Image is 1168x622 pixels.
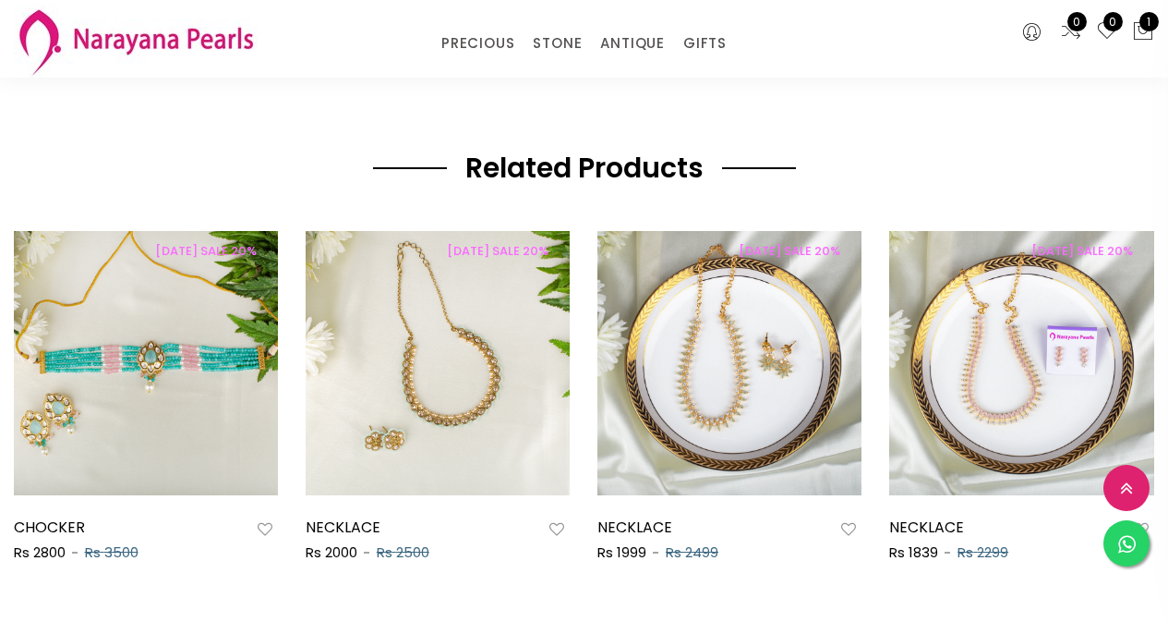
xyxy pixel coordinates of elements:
span: Rs 2499 [666,543,718,562]
a: CHOCKER [14,517,85,538]
a: NECKLACE [889,517,964,538]
span: Rs 2800 [14,543,66,562]
button: 1 [1132,20,1154,44]
a: PRECIOUS [441,30,514,57]
span: Rs 3500 [85,543,138,562]
span: Rs 2500 [377,543,429,562]
span: 1 [1139,12,1159,31]
button: Add to wishlist [544,518,570,542]
h2: Related Products [465,152,704,185]
button: Add to wishlist [1128,518,1154,542]
span: Rs 2299 [957,543,1008,562]
span: Rs 1839 [889,543,938,562]
a: 0 [1096,20,1118,44]
a: NECKLACE [306,517,380,538]
span: [DATE] SALE 20% [1021,242,1143,260]
a: 0 [1060,20,1082,44]
span: Rs 1999 [597,543,646,562]
a: NECKLACE [597,517,672,538]
a: GIFTS [683,30,727,57]
span: [DATE] SALE 20% [728,242,850,260]
a: ANTIQUE [600,30,665,57]
button: Add to wishlist [836,518,861,542]
span: [DATE] SALE 20% [145,242,267,260]
button: Add to wishlist [252,518,278,542]
a: STONE [533,30,582,57]
span: 0 [1067,12,1087,31]
span: Rs 2000 [306,543,357,562]
span: 0 [1103,12,1123,31]
span: [DATE] SALE 20% [437,242,559,260]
